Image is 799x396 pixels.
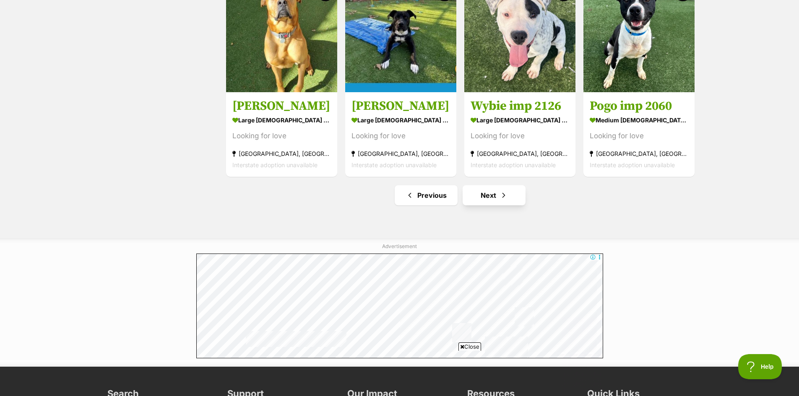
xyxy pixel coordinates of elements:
h3: [PERSON_NAME] [232,98,331,114]
span: Interstate adoption unavailable [351,161,437,168]
h3: Pogo imp 2060 [590,98,688,114]
div: Looking for love [351,130,450,142]
div: medium [DEMOGRAPHIC_DATA] Dog [590,114,688,126]
a: Previous page [395,185,458,205]
div: large [DEMOGRAPHIC_DATA] Dog [232,114,331,126]
a: Wybie imp 2126 large [DEMOGRAPHIC_DATA] Dog Looking for love [GEOGRAPHIC_DATA], [GEOGRAPHIC_DATA]... [464,92,575,177]
div: large [DEMOGRAPHIC_DATA] Dog [351,114,450,126]
span: Interstate adoption unavailable [590,161,675,168]
a: Next page [463,185,526,205]
div: [GEOGRAPHIC_DATA], [GEOGRAPHIC_DATA] [471,148,569,159]
div: [GEOGRAPHIC_DATA], [GEOGRAPHIC_DATA] [590,148,688,159]
a: [PERSON_NAME] large [DEMOGRAPHIC_DATA] Dog Looking for love [GEOGRAPHIC_DATA], [GEOGRAPHIC_DATA] ... [345,92,456,177]
a: Pogo imp 2060 medium [DEMOGRAPHIC_DATA] Dog Looking for love [GEOGRAPHIC_DATA], [GEOGRAPHIC_DATA]... [583,92,695,177]
h3: [PERSON_NAME] [351,98,450,114]
div: [GEOGRAPHIC_DATA], [GEOGRAPHIC_DATA] [232,148,331,159]
iframe: Advertisement [196,354,603,392]
div: Looking for love [590,130,688,142]
div: Looking for love [471,130,569,142]
iframe: Help Scout Beacon - Open [738,354,782,379]
div: Looking for love [232,130,331,142]
div: large [DEMOGRAPHIC_DATA] Dog [471,114,569,126]
span: Close [458,342,481,351]
a: [PERSON_NAME] large [DEMOGRAPHIC_DATA] Dog Looking for love [GEOGRAPHIC_DATA], [GEOGRAPHIC_DATA] ... [226,92,337,177]
div: [GEOGRAPHIC_DATA], [GEOGRAPHIC_DATA] [351,148,450,159]
nav: Pagination [225,185,695,205]
span: Interstate adoption unavailable [232,161,318,168]
h3: Wybie imp 2126 [471,98,569,114]
iframe: Advertisement [196,254,603,358]
span: Interstate adoption unavailable [471,161,556,168]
